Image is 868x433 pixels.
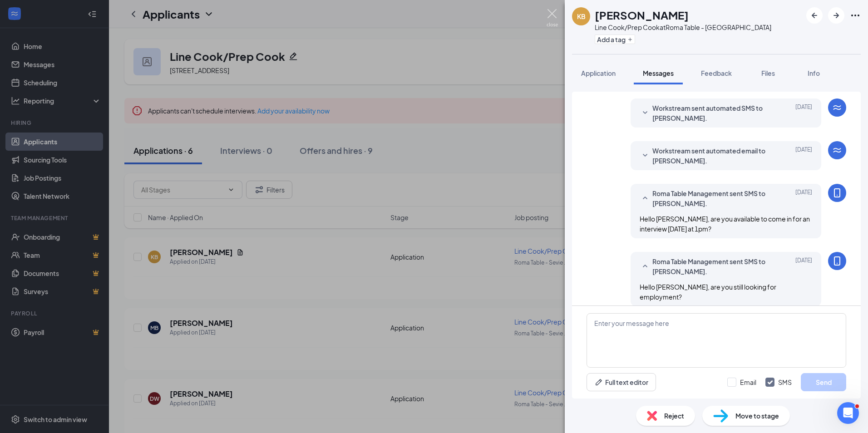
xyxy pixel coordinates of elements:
button: Full text editorPen [587,373,656,391]
span: Feedback [701,69,732,77]
button: Send [801,373,846,391]
span: [DATE] [795,103,812,123]
svg: SmallChevronDown [640,150,651,161]
span: [DATE] [795,146,812,166]
span: Application [581,69,616,77]
span: Reject [664,411,684,421]
svg: MobileSms [832,187,843,198]
svg: SmallChevronUp [640,261,651,272]
span: Roma Table Management sent SMS to [PERSON_NAME]. [652,188,771,208]
h1: [PERSON_NAME] [595,7,689,23]
span: Hello [PERSON_NAME], are you available to come in for an interview [DATE] at 1pm? [640,215,810,233]
svg: Ellipses [850,10,861,21]
svg: ArrowLeftNew [809,10,820,21]
svg: WorkstreamLogo [832,145,843,156]
svg: Pen [594,378,603,387]
svg: Plus [627,37,633,42]
svg: ArrowRight [831,10,842,21]
svg: MobileSms [832,256,843,266]
span: [DATE] [795,188,812,208]
span: Move to stage [735,411,779,421]
span: Workstream sent automated SMS to [PERSON_NAME]. [652,103,771,123]
span: Messages [643,69,674,77]
svg: WorkstreamLogo [832,102,843,113]
svg: SmallChevronUp [640,193,651,204]
div: Line Cook/Prep Cook at Roma Table - [GEOGRAPHIC_DATA] [595,23,771,32]
span: Roma Table Management sent SMS to [PERSON_NAME]. [652,256,771,276]
div: KB [577,12,586,21]
span: Workstream sent automated email to [PERSON_NAME]. [652,146,771,166]
svg: SmallChevronDown [640,108,651,118]
span: [DATE] [795,256,812,276]
span: Files [761,69,775,77]
button: ArrowRight [828,7,844,24]
iframe: Intercom live chat [837,402,859,424]
span: Info [808,69,820,77]
span: Hello [PERSON_NAME], are you still looking for employment? [640,283,776,301]
button: PlusAdd a tag [595,34,635,44]
button: ArrowLeftNew [806,7,823,24]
